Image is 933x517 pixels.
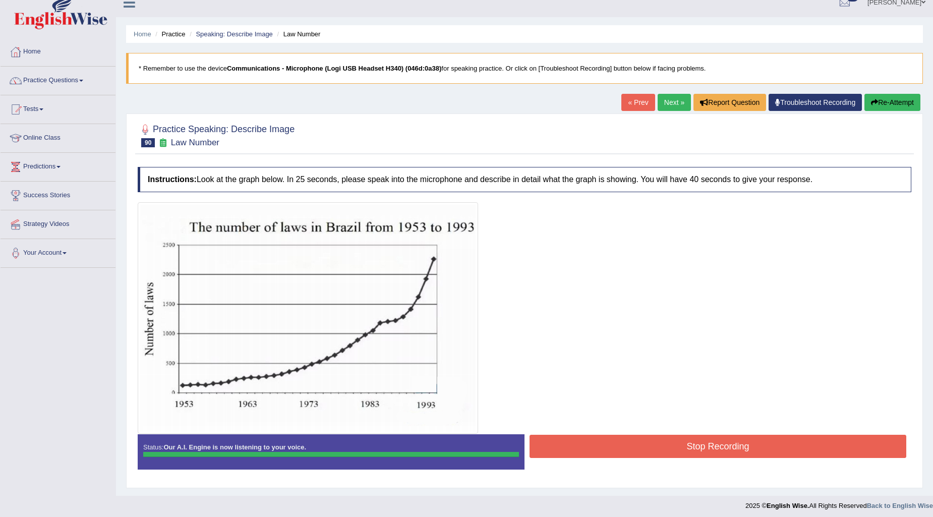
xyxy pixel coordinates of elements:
[1,210,115,236] a: Strategy Videos
[1,153,115,178] a: Predictions
[1,124,115,149] a: Online Class
[1,67,115,92] a: Practice Questions
[138,167,911,192] h4: Look at the graph below. In 25 seconds, please speak into the microphone and describe in detail w...
[693,94,766,111] button: Report Question
[1,38,115,63] a: Home
[157,138,168,148] small: Exam occurring question
[138,434,524,470] div: Status:
[658,94,691,111] a: Next »
[227,65,441,72] b: Communications - Microphone (Logi USB Headset H340) (046d:0a38)
[196,30,272,38] a: Speaking: Describe Image
[126,53,923,84] blockquote: * Remember to use the device for speaking practice. Or click on [Troubleshoot Recording] button b...
[171,138,219,147] small: Law Number
[153,29,185,39] li: Practice
[163,443,306,451] strong: Our A.I. Engine is now listening to your voice.
[530,435,906,458] button: Stop Recording
[274,29,320,39] li: Law Number
[134,30,151,38] a: Home
[867,502,933,509] a: Back to English Wise
[1,95,115,121] a: Tests
[1,182,115,207] a: Success Stories
[141,138,155,147] span: 90
[745,496,933,510] div: 2025 © All Rights Reserved
[769,94,862,111] a: Troubleshoot Recording
[138,122,295,147] h2: Practice Speaking: Describe Image
[148,175,197,184] b: Instructions:
[621,94,655,111] a: « Prev
[864,94,920,111] button: Re-Attempt
[1,239,115,264] a: Your Account
[767,502,809,509] strong: English Wise.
